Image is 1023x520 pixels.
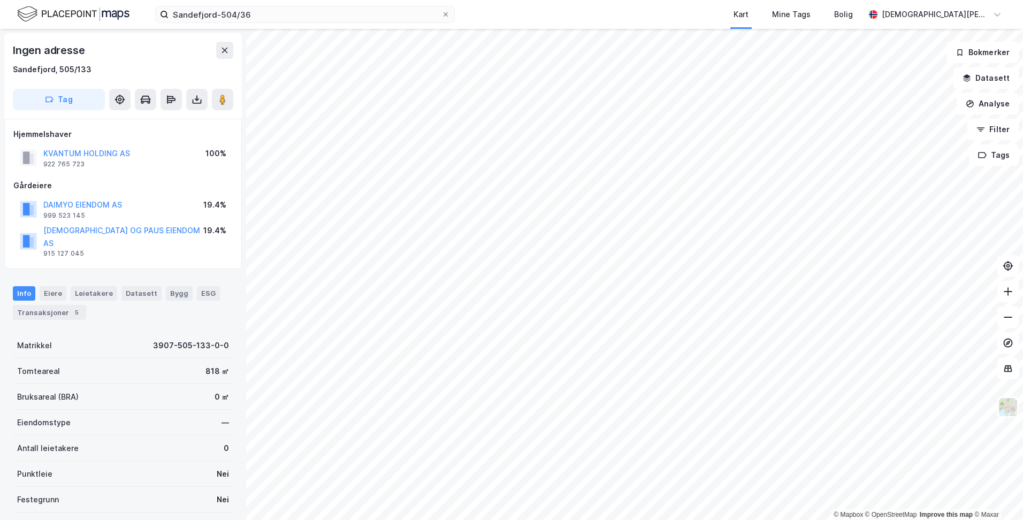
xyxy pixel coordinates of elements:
[17,339,52,352] div: Matrikkel
[967,119,1019,140] button: Filter
[203,198,226,211] div: 19.4%
[203,224,226,237] div: 19.4%
[13,63,91,76] div: Sandefjord, 505/133
[957,93,1019,114] button: Analyse
[834,8,853,21] div: Bolig
[17,5,129,24] img: logo.f888ab2527a4732fd821a326f86c7f29.svg
[734,8,749,21] div: Kart
[222,416,229,429] div: —
[953,67,1019,89] button: Datasett
[217,468,229,480] div: Nei
[217,493,229,506] div: Nei
[205,365,229,378] div: 818 ㎡
[43,249,84,258] div: 915 127 045
[169,6,441,22] input: Søk på adresse, matrikkel, gårdeiere, leietakere eller personer
[215,391,229,403] div: 0 ㎡
[153,339,229,352] div: 3907-505-133-0-0
[13,42,87,59] div: Ingen adresse
[13,286,35,300] div: Info
[71,307,82,318] div: 5
[13,179,233,192] div: Gårdeiere
[969,469,1023,520] iframe: Chat Widget
[43,211,85,220] div: 999 523 145
[920,511,973,518] a: Improve this map
[17,391,79,403] div: Bruksareal (BRA)
[946,42,1019,63] button: Bokmerker
[772,8,811,21] div: Mine Tags
[17,442,79,455] div: Antall leietakere
[13,128,233,141] div: Hjemmelshaver
[969,469,1023,520] div: Kontrollprogram for chat
[166,286,193,300] div: Bygg
[71,286,117,300] div: Leietakere
[834,511,863,518] a: Mapbox
[969,144,1019,166] button: Tags
[43,160,85,169] div: 922 765 723
[865,511,917,518] a: OpenStreetMap
[197,286,220,300] div: ESG
[13,305,86,320] div: Transaksjoner
[224,442,229,455] div: 0
[998,397,1018,417] img: Z
[40,286,66,300] div: Eiere
[17,365,60,378] div: Tomteareal
[17,416,71,429] div: Eiendomstype
[882,8,989,21] div: [DEMOGRAPHIC_DATA][PERSON_NAME]
[17,468,52,480] div: Punktleie
[121,286,162,300] div: Datasett
[205,147,226,160] div: 100%
[17,493,59,506] div: Festegrunn
[13,89,105,110] button: Tag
